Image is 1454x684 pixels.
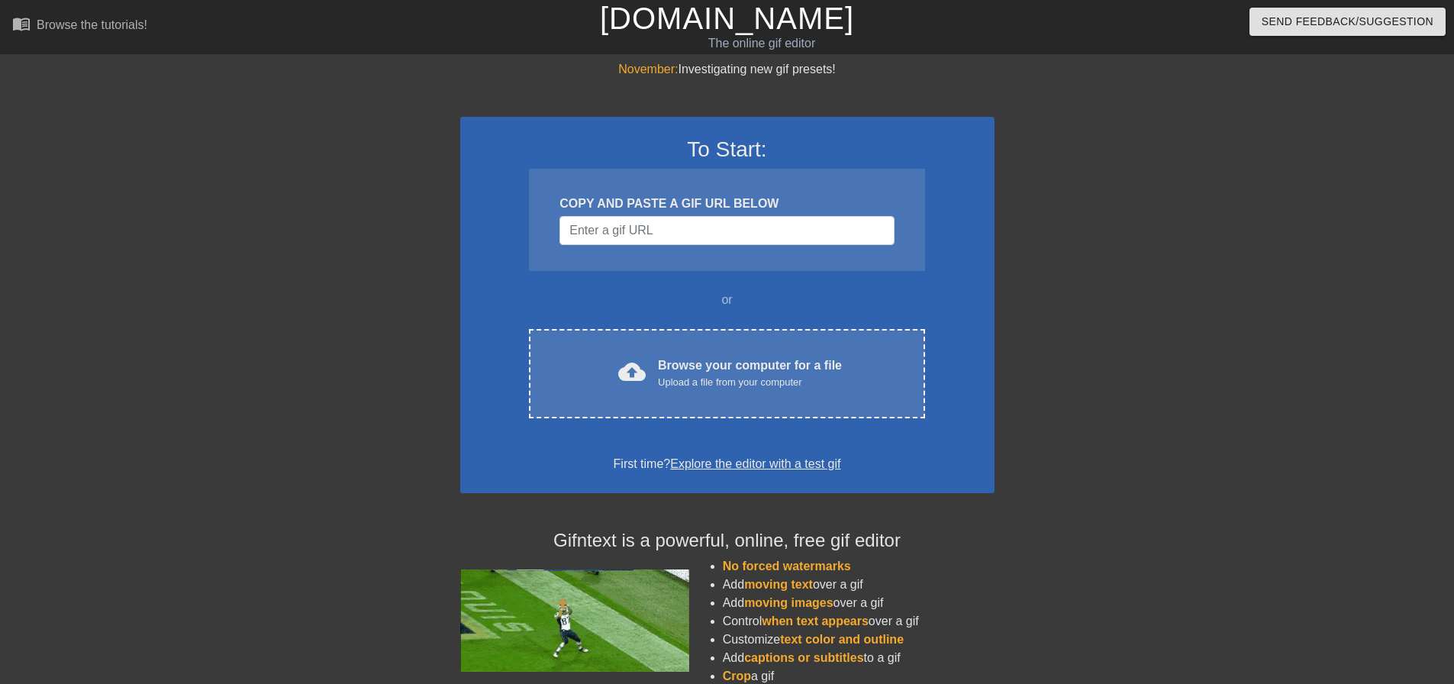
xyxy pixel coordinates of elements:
div: The online gif editor [492,34,1031,53]
a: [DOMAIN_NAME] [600,2,854,35]
span: Crop [723,669,751,682]
div: or [500,291,955,309]
li: Add over a gif [723,594,995,612]
span: cloud_upload [618,358,646,386]
span: captions or subtitles [744,651,863,664]
img: football_small.gif [460,569,689,672]
span: Send Feedback/Suggestion [1262,12,1433,31]
li: Add over a gif [723,576,995,594]
a: Browse the tutorials! [12,15,147,38]
li: Add to a gif [723,649,995,667]
span: menu_book [12,15,31,33]
div: First time? [480,455,975,473]
button: Send Feedback/Suggestion [1249,8,1446,36]
span: text color and outline [780,633,904,646]
li: Control over a gif [723,612,995,631]
span: moving images [744,596,833,609]
a: Explore the editor with a test gif [670,457,840,470]
span: when text appears [762,615,869,628]
div: COPY AND PASTE A GIF URL BELOW [559,195,894,213]
div: Upload a file from your computer [658,375,842,390]
span: November: [618,63,678,76]
h3: To Start: [480,137,975,163]
span: No forced watermarks [723,560,851,573]
div: Browse your computer for a file [658,357,842,390]
div: Browse the tutorials! [37,18,147,31]
input: Username [559,216,894,245]
span: moving text [744,578,813,591]
div: Investigating new gif presets! [460,60,995,79]
li: Customize [723,631,995,649]
h4: Gifntext is a powerful, online, free gif editor [460,530,995,552]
